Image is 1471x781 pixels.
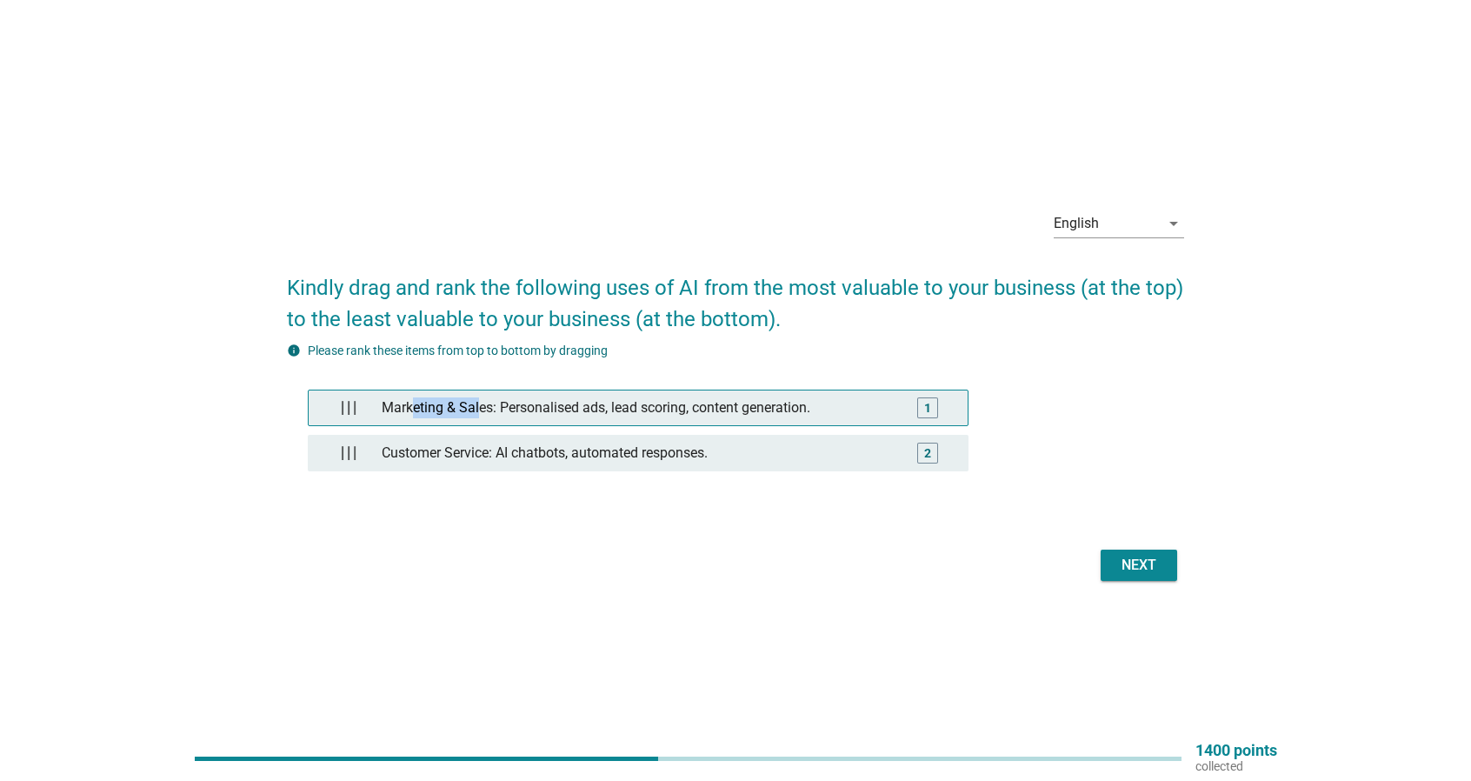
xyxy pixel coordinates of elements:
[1195,743,1277,758] p: 1400 points
[308,344,608,357] label: Please rank these items from top to bottom by dragging
[1163,213,1184,234] i: arrow_drop_down
[1115,555,1163,576] div: Next
[1054,216,1099,231] div: English
[341,445,356,461] img: drag_handle.d409663.png
[375,436,901,471] div: Customer Service: AI chatbots, automated responses.
[924,444,931,462] div: 2
[287,344,301,357] i: info
[924,398,931,417] div: 1
[341,400,356,416] img: drag_handle.d409663.png
[1101,550,1177,581] button: Next
[287,255,1184,335] h2: Kindly drag and rank the following uses of AI from the most valuable to your business (at the top...
[1195,758,1277,774] p: collected
[375,390,901,425] div: Marketing & Sales: Personalised ads, lead scoring, content generation.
